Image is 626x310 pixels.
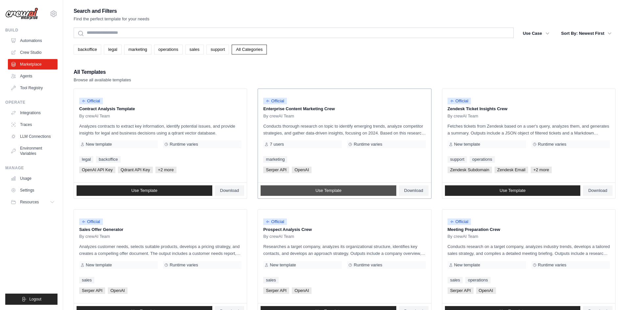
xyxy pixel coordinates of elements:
span: Download [404,188,423,193]
span: Runtime varies [354,142,382,147]
a: marketing [263,156,287,163]
a: LLM Connections [8,131,58,142]
a: operations [470,156,495,163]
span: New template [454,262,480,268]
span: Runtime varies [538,142,567,147]
span: OpenAI [292,167,312,173]
span: Logout [29,297,41,302]
button: Sort By: Newest First [557,28,615,39]
a: Use Template [261,185,396,196]
span: New template [454,142,480,147]
span: Serper API [79,287,105,294]
a: Use Template [445,185,581,196]
span: Serper API [448,287,474,294]
a: support [206,45,229,54]
span: Official [79,218,103,225]
span: OpenAI API Key [79,167,115,173]
a: Crew Studio [8,47,58,58]
p: Sales Offer Generator [79,226,242,233]
h2: Search and Filters [74,7,150,16]
span: By crewAI Team [448,234,478,239]
a: Tool Registry [8,83,58,93]
span: Resources [20,199,39,205]
a: Agents [8,71,58,81]
span: OpenAI [476,287,496,294]
button: Logout [5,294,58,305]
span: Zendesk Email [495,167,528,173]
a: Integrations [8,108,58,118]
p: Zendesk Ticket Insights Crew [448,106,610,112]
span: Runtime varies [170,262,198,268]
p: Fetches tickets from Zendesk based on a user's query, analyzes them, and generates a summary. Out... [448,123,610,136]
p: Researches a target company, analyzes its organizational structure, identifies key contacts, and ... [263,243,426,257]
span: Serper API [263,167,289,173]
span: 7 users [270,142,284,147]
span: Official [79,98,103,104]
a: operations [154,45,183,54]
a: All Categories [232,45,267,54]
span: +2 more [155,167,176,173]
span: OpenAI [108,287,128,294]
span: By crewAI Team [79,114,110,119]
a: Download [399,185,429,196]
span: Official [448,218,471,225]
a: backoffice [96,156,120,163]
a: sales [263,277,278,283]
button: Resources [8,197,58,207]
a: Marketplace [8,59,58,70]
a: Download [215,185,244,196]
img: Logo [5,8,38,20]
span: Runtime varies [354,262,382,268]
a: Environment Variables [8,143,58,159]
p: Browse all available templates [74,77,131,83]
p: Prospect Analysis Crew [263,226,426,233]
a: Traces [8,119,58,130]
p: Conducts research on a target company, analyzes industry trends, develops a tailored sales strate... [448,243,610,257]
span: Official [448,98,471,104]
a: support [448,156,467,163]
a: marketing [124,45,151,54]
span: New template [86,142,112,147]
a: sales [185,45,204,54]
a: sales [79,277,94,283]
span: Download [588,188,607,193]
span: New template [86,262,112,268]
span: Official [263,218,287,225]
span: By crewAI Team [448,114,478,119]
a: Use Template [77,185,212,196]
p: Contract Analysis Template [79,106,242,112]
p: Analyzes customer needs, selects suitable products, develops a pricing strategy, and creates a co... [79,243,242,257]
span: Download [220,188,239,193]
h2: All Templates [74,68,131,77]
span: Zendesk Subdomain [448,167,492,173]
span: Use Template [131,188,157,193]
a: Settings [8,185,58,196]
span: New template [270,262,296,268]
span: Use Template [499,188,525,193]
span: By crewAI Team [79,234,110,239]
a: Automations [8,35,58,46]
button: Use Case [519,28,553,39]
span: Use Template [315,188,341,193]
span: Runtime varies [538,262,567,268]
a: legal [79,156,93,163]
span: +2 more [531,167,552,173]
a: Usage [8,173,58,184]
span: Qdrant API Key [118,167,153,173]
p: Conducts thorough research on topic to identify emerging trends, analyze competitor strategies, a... [263,123,426,136]
a: operations [465,277,491,283]
p: Enterprise Content Marketing Crew [263,106,426,112]
span: OpenAI [292,287,312,294]
span: By crewAI Team [263,234,294,239]
a: legal [104,45,121,54]
span: Serper API [263,287,289,294]
p: Analyzes contracts to extract key information, identify potential issues, and provide insights fo... [79,123,242,136]
p: Meeting Preparation Crew [448,226,610,233]
p: Find the perfect template for your needs [74,16,150,22]
span: Official [263,98,287,104]
a: Download [583,185,613,196]
a: sales [448,277,463,283]
div: Operate [5,100,58,105]
div: Build [5,28,58,33]
span: By crewAI Team [263,114,294,119]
